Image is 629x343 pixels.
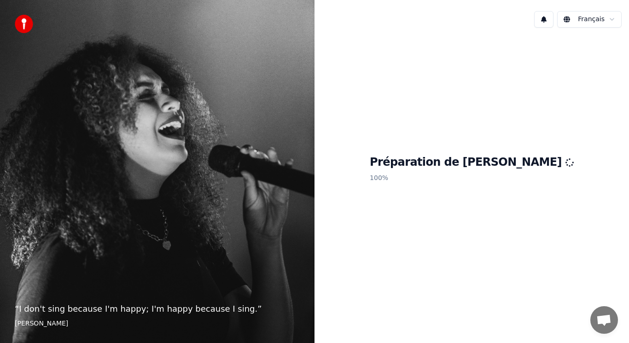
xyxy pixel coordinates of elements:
[370,155,574,170] h1: Préparation de [PERSON_NAME]
[15,302,300,315] p: “ I don't sing because I'm happy; I'm happy because I sing. ”
[590,306,618,334] a: Ouvrir le chat
[15,15,33,33] img: youka
[15,319,300,328] footer: [PERSON_NAME]
[370,170,574,186] p: 100 %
